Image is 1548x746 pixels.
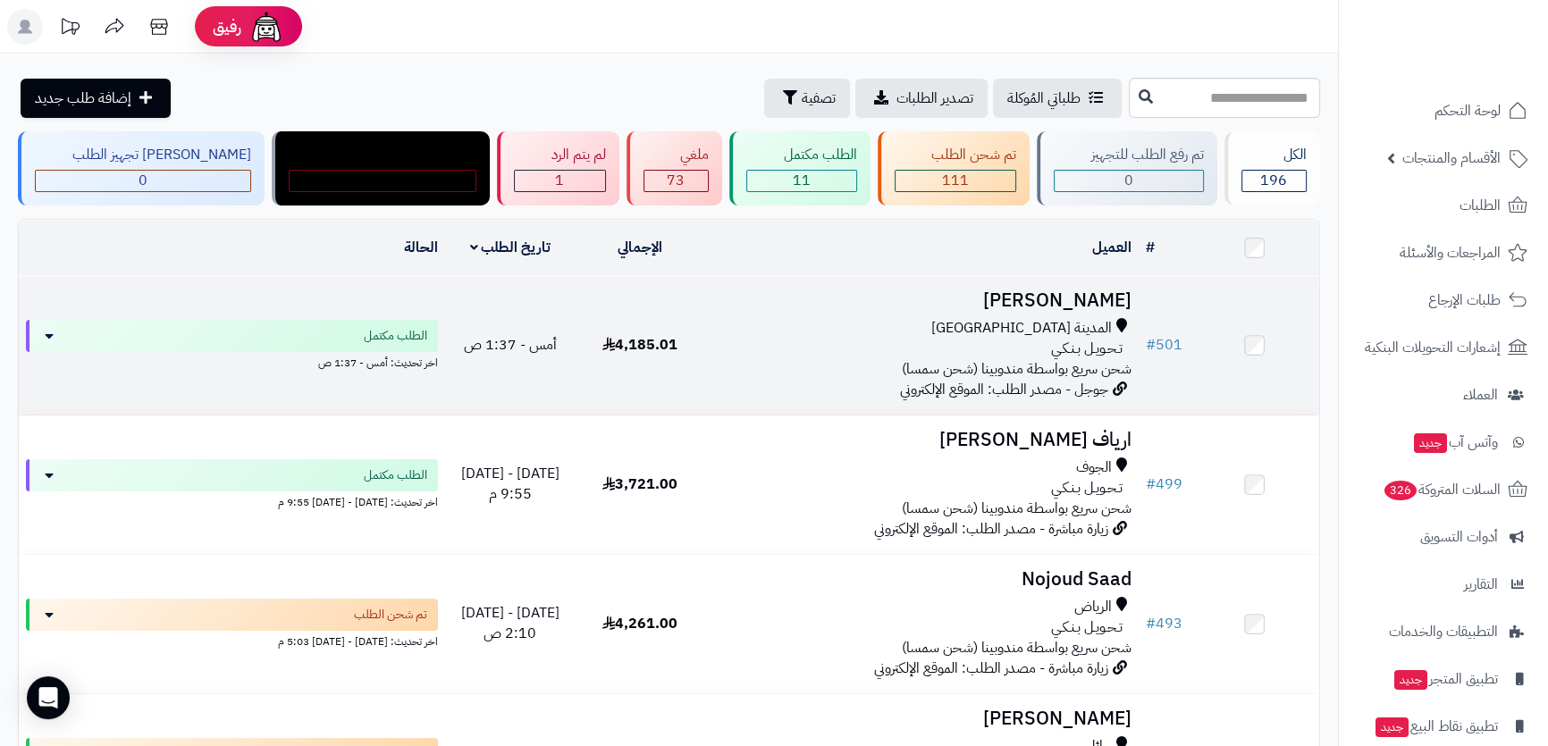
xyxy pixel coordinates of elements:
[26,631,438,650] div: اخر تحديث: [DATE] - [DATE] 5:03 م
[1092,237,1132,258] a: العميل
[1350,326,1537,369] a: إشعارات التحويلات البنكية
[1074,597,1112,617] span: الرياض
[1146,474,1156,495] span: #
[1054,145,1204,165] div: تم رفع الطلب للتجهيز
[712,290,1132,311] h3: [PERSON_NAME]
[1241,145,1308,165] div: الكل
[623,131,727,205] a: ملغي 73
[364,466,427,484] span: الطلب مكتمل
[1350,468,1537,511] a: السلات المتروكة326
[902,498,1132,519] span: شحن سريع بواسطة مندوبينا (شحن سمسا)
[21,79,171,118] a: إضافة طلب جديد
[667,170,685,191] span: 73
[793,170,811,191] span: 11
[26,491,438,510] div: اخر تحديث: [DATE] - [DATE] 9:55 م
[1426,39,1531,77] img: logo-2.png
[1384,481,1417,501] span: 326
[900,379,1108,400] span: جوجل - مصدر الطلب: الموقع الإلكتروني
[1350,89,1537,132] a: لوحة التحكم
[26,352,438,371] div: اخر تحديث: أمس - 1:37 ص
[1350,610,1537,653] a: التطبيقات والخدمات
[1350,515,1537,558] a: أدوات التسويق
[1376,717,1409,737] span: جديد
[644,171,709,191] div: 73
[896,171,1016,191] div: 111
[1402,146,1501,171] span: الأقسام والمنتجات
[1383,477,1501,502] span: السلات المتروكة
[1350,658,1537,700] a: تطبيق المتجرجديد
[289,145,477,165] div: مندوب توصيل داخل الرياض
[895,145,1017,165] div: تم شحن الطلب
[1055,171,1203,191] div: 0
[1414,433,1447,453] span: جديد
[1033,131,1221,205] a: تم رفع الطلب للتجهيز 0
[1007,88,1081,109] span: طلباتي المُوكلة
[1124,170,1133,191] span: 0
[1221,131,1325,205] a: الكل196
[139,170,147,191] span: 0
[874,658,1108,679] span: زيارة مباشرة - مصدر الطلب: الموقع الإلكتروني
[1428,288,1501,313] span: طلبات الإرجاع
[1464,572,1498,597] span: التقارير
[470,237,551,258] a: تاريخ الطلب
[464,334,557,356] span: أمس - 1:37 ص
[354,606,427,624] span: تم شحن الطلب
[1146,474,1182,495] a: #499
[515,171,605,191] div: 1
[1389,619,1498,644] span: التطبيقات والخدمات
[47,9,92,49] a: تحديثات المنصة
[404,237,438,258] a: الحالة
[1350,421,1537,464] a: وآتس آبجديد
[764,79,850,118] button: تصفية
[461,602,559,644] span: [DATE] - [DATE] 2:10 ص
[493,131,623,205] a: لم يتم الرد 1
[942,170,969,191] span: 111
[378,170,387,191] span: 0
[712,708,1132,729] h3: [PERSON_NAME]
[14,131,268,205] a: [PERSON_NAME] تجهيز الطلب 0
[902,637,1132,658] span: شحن سريع بواسطة مندوبينا (شحن سمسا)
[896,88,973,109] span: تصدير الطلبات
[993,79,1122,118] a: طلباتي المُوكلة
[248,9,284,45] img: ai-face.png
[1051,478,1123,499] span: تـحـويـل بـنـكـي
[1146,334,1156,356] span: #
[1051,617,1123,638] span: تـحـويـل بـنـكـي
[644,145,710,165] div: ملغي
[855,79,988,118] a: تصدير الطلبات
[802,88,836,109] span: تصفية
[1400,240,1501,265] span: المراجعات والأسئلة
[213,16,241,38] span: رفيق
[874,518,1108,540] span: زيارة مباشرة - مصدر الطلب: الموقع الإلكتروني
[35,88,131,109] span: إضافة طلب جديد
[1146,613,1182,634] a: #493
[1051,339,1123,359] span: تـحـويـل بـنـكـي
[1146,237,1155,258] a: #
[1365,335,1501,360] span: إشعارات التحويلات البنكية
[1374,714,1498,739] span: تطبيق نقاط البيع
[27,676,70,719] div: Open Intercom Messenger
[1146,613,1156,634] span: #
[1350,184,1537,227] a: الطلبات
[1392,666,1498,692] span: تطبيق المتجر
[1350,563,1537,606] a: التقارير
[1350,279,1537,322] a: طلبات الإرجاع
[602,613,677,634] span: 4,261.00
[746,145,857,165] div: الطلب مكتمل
[602,334,677,356] span: 4,185.01
[35,145,251,165] div: [PERSON_NAME] تجهيز الطلب
[514,145,606,165] div: لم يتم الرد
[712,569,1132,590] h3: Nojoud Saad
[1350,373,1537,416] a: العملاء
[1260,170,1287,191] span: 196
[364,327,427,345] span: الطلب مكتمل
[747,171,856,191] div: 11
[1076,457,1112,478] span: الجوف
[902,358,1132,380] span: شحن سريع بواسطة مندوبينا (شحن سمسا)
[931,318,1112,339] span: المدينة [GEOGRAPHIC_DATA]
[461,463,559,505] span: [DATE] - [DATE] 9:55 م
[290,171,476,191] div: 0
[1394,670,1427,690] span: جديد
[36,171,250,191] div: 0
[712,430,1132,450] h3: ارياف [PERSON_NAME]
